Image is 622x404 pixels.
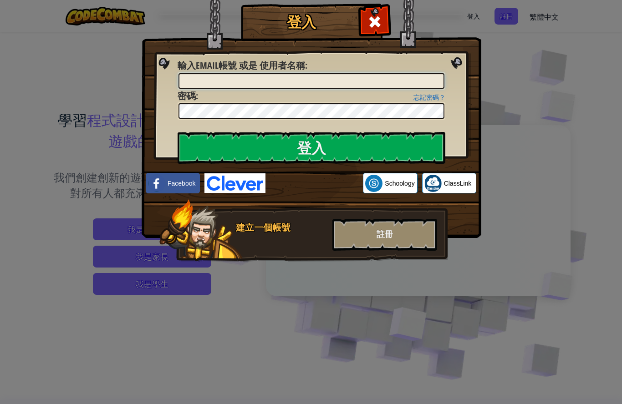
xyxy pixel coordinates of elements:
[168,179,195,188] span: Facebook
[236,221,327,234] div: 建立一個帳號
[204,173,265,193] img: clever-logo-blue.png
[413,94,445,101] a: 忘記密碼？
[365,175,382,192] img: schoology.png
[265,173,363,193] iframe: 「使用 Google 帳戶登入」按鈕
[444,179,472,188] span: ClassLink
[243,14,359,30] h1: 登入
[332,219,437,251] div: 註冊
[178,59,305,71] span: 輸入Email帳號 或是 使用者名稱
[178,90,196,102] span: 密碼
[148,175,165,192] img: facebook_small.png
[178,59,307,72] label: :
[385,179,414,188] span: Schoology
[178,90,198,103] label: :
[270,173,358,193] div: 使用 Google 帳戶登入。在新分頁中開啟
[435,9,613,126] iframe: 「使用 Google 帳戶登入」對話框
[424,175,442,192] img: classlink-logo-small.png
[178,132,445,164] input: 登入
